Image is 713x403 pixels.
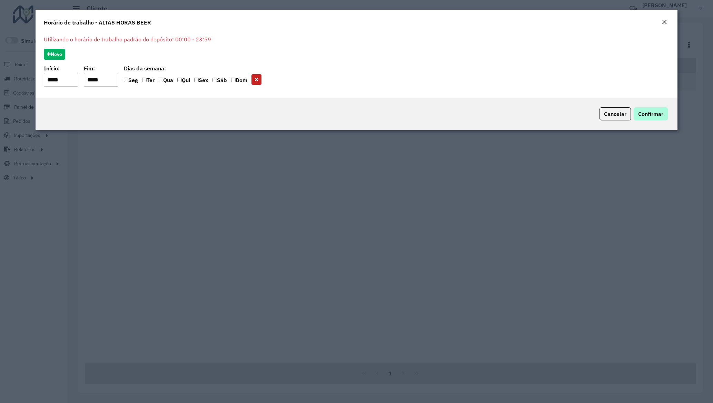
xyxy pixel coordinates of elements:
span: Confirmar [638,110,663,117]
label: Qui [177,76,190,87]
label: Dom [231,76,247,87]
input: Sáb [212,78,217,82]
input: Qui [177,78,182,82]
p: Utilizando o horário de trabalho padrão do depósito: 00:00 - 23:59 [44,35,669,43]
h4: Horário de trabalho - ALTAS HORAS BEER [44,18,151,27]
button: Close [660,18,669,27]
span: Cancelar [604,110,626,117]
label: Sáb [212,76,227,87]
input: Sex [194,78,199,82]
input: Ter [142,78,147,82]
button: Novo [44,49,65,60]
label: Qua [159,76,173,87]
input: Seg [124,78,128,82]
label: Fim: [84,64,95,72]
label: Dias da semana: [124,64,166,72]
button: Confirmar [634,107,668,120]
em: Fechar [662,19,667,25]
label: Início: [44,64,60,72]
input: Qua [159,78,163,82]
label: Ter [142,76,155,87]
button: Cancelar [600,107,631,120]
label: Sex [194,76,208,87]
label: Seg [124,76,138,87]
input: Dom [231,78,236,82]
